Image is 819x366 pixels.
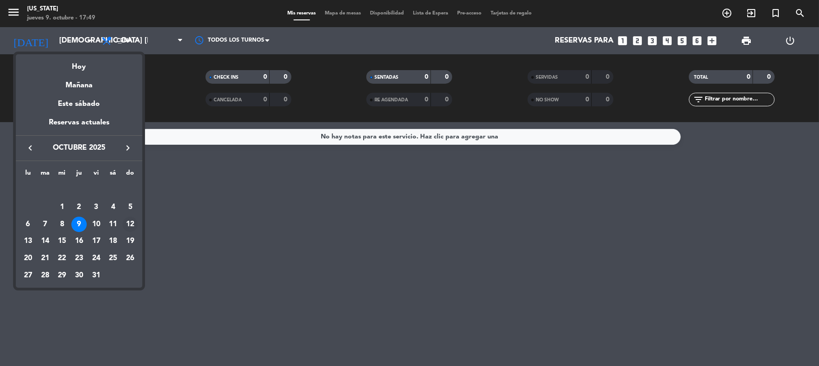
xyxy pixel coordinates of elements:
td: 30 de octubre de 2025 [70,267,88,284]
div: 23 [71,251,87,266]
div: 10 [89,217,104,232]
div: 5 [122,200,138,215]
td: 17 de octubre de 2025 [88,233,105,250]
i: keyboard_arrow_left [25,143,36,153]
button: keyboard_arrow_left [22,142,38,154]
div: 14 [37,233,53,249]
td: 4 de octubre de 2025 [105,199,122,216]
td: 22 de octubre de 2025 [53,250,70,267]
div: 18 [105,233,121,249]
div: 21 [37,251,53,266]
td: 16 de octubre de 2025 [70,233,88,250]
td: 25 de octubre de 2025 [105,250,122,267]
td: 9 de octubre de 2025 [70,216,88,233]
div: 2 [71,200,87,215]
td: 10 de octubre de 2025 [88,216,105,233]
td: 20 de octubre de 2025 [19,250,37,267]
th: lunes [19,168,37,182]
div: 20 [20,251,36,266]
div: 24 [89,251,104,266]
div: 13 [20,233,36,249]
td: 3 de octubre de 2025 [88,199,105,216]
td: OCT. [19,181,139,199]
td: 27 de octubre de 2025 [19,267,37,284]
td: 18 de octubre de 2025 [105,233,122,250]
td: 21 de octubre de 2025 [37,250,54,267]
td: 24 de octubre de 2025 [88,250,105,267]
td: 5 de octubre de 2025 [122,199,139,216]
div: 12 [122,217,138,232]
td: 19 de octubre de 2025 [122,233,139,250]
td: 1 de octubre de 2025 [53,199,70,216]
div: 7 [37,217,53,232]
td: 14 de octubre de 2025 [37,233,54,250]
th: martes [37,168,54,182]
td: 8 de octubre de 2025 [53,216,70,233]
th: miércoles [53,168,70,182]
div: 6 [20,217,36,232]
div: 31 [89,268,104,283]
td: 11 de octubre de 2025 [105,216,122,233]
div: 8 [54,217,70,232]
td: 26 de octubre de 2025 [122,250,139,267]
div: Hoy [16,54,142,73]
div: 4 [105,200,121,215]
div: 29 [54,268,70,283]
th: domingo [122,168,139,182]
div: Este sábado [16,91,142,117]
div: 9 [71,217,87,232]
th: jueves [70,168,88,182]
td: 15 de octubre de 2025 [53,233,70,250]
div: Mañana [16,73,142,91]
div: Reservas actuales [16,117,142,135]
th: viernes [88,168,105,182]
td: 13 de octubre de 2025 [19,233,37,250]
div: 15 [54,233,70,249]
div: 28 [37,268,53,283]
td: 28 de octubre de 2025 [37,267,54,284]
td: 2 de octubre de 2025 [70,199,88,216]
div: 1 [54,200,70,215]
div: 17 [89,233,104,249]
div: 11 [105,217,121,232]
td: 23 de octubre de 2025 [70,250,88,267]
td: 6 de octubre de 2025 [19,216,37,233]
td: 12 de octubre de 2025 [122,216,139,233]
div: 3 [89,200,104,215]
div: 30 [71,268,87,283]
th: sábado [105,168,122,182]
div: 16 [71,233,87,249]
td: 7 de octubre de 2025 [37,216,54,233]
div: 27 [20,268,36,283]
button: keyboard_arrow_right [120,142,136,154]
div: 26 [122,251,138,266]
span: octubre 2025 [38,142,120,154]
div: 19 [122,233,138,249]
div: 25 [105,251,121,266]
div: 22 [54,251,70,266]
td: 29 de octubre de 2025 [53,267,70,284]
i: keyboard_arrow_right [122,143,133,153]
td: 31 de octubre de 2025 [88,267,105,284]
